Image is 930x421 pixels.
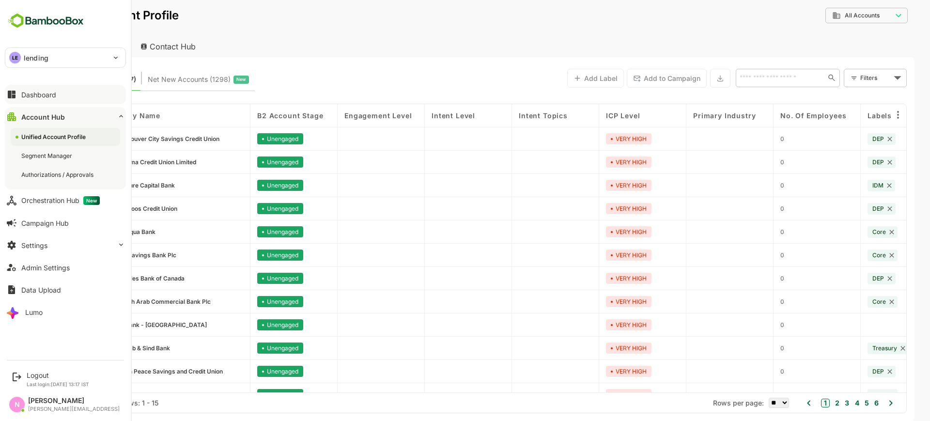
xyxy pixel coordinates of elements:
[15,10,145,21] p: Unified Account Profile
[572,319,618,330] div: VERY HIGH
[676,69,697,88] button: Export the selected data as CSV
[787,399,796,407] button: 1
[223,156,269,168] div: Unengaged
[223,296,269,307] div: Unengaged
[825,68,873,88] div: Filters
[99,36,170,57] div: Contact Hub
[83,251,142,259] span: OneSavings Bank Plc
[572,226,618,237] div: VERY HIGH
[9,52,21,63] div: LE
[5,280,126,299] button: Data Upload
[28,406,120,412] div: [PERSON_NAME][EMAIL_ADDRESS]
[223,111,289,120] span: B2 Account Stage
[746,368,750,375] span: 0
[834,389,864,401] div: Core
[828,398,835,408] button: 5
[68,111,126,120] span: Company name
[838,205,850,212] span: DEP
[746,321,750,328] span: 0
[572,343,618,354] div: VERY HIGH
[834,226,864,238] div: Core
[838,298,852,305] span: Core
[485,111,534,120] span: Intent Topics
[29,73,102,86] span: Known accounts you’ve identified to target - imported from CRM, Offline upload, or promoted from ...
[572,249,618,261] div: VERY HIGH
[572,296,618,307] div: VERY HIGH
[83,321,173,328] span: Citibank - UK
[838,368,850,375] span: DEP
[834,180,861,191] div: IDM
[223,273,269,284] div: Unengaged
[223,133,269,144] div: Unengaged
[838,398,845,408] button: 6
[83,228,122,235] span: Umpqua Bank
[5,12,87,30] img: BambooboxFullLogoMark.5f36c76dfaba33ec1ec1367b70bb1252.svg
[114,73,215,86] div: Newly surfaced ICP-fit accounts from Intent, Website, LinkedIn, and other engagement signals.
[310,111,378,120] span: Engagement Level
[593,69,673,88] button: Add to Campaign
[679,399,730,407] span: Rows per page:
[791,6,874,25] div: All Accounts
[21,91,56,99] div: Dashboard
[746,275,750,282] span: 0
[27,371,89,379] div: Logout
[223,343,269,354] div: Unengaged
[746,182,750,189] span: 0
[83,368,189,375] span: North Peace Savings and Credit Union
[746,158,750,166] span: 0
[223,366,269,377] div: Unengaged
[746,298,750,305] span: 0
[5,191,126,210] button: Orchestration HubNew
[533,69,590,88] button: Add Label
[834,296,864,308] div: Core
[223,203,269,214] div: Unengaged
[572,133,618,144] div: VERY HIGH
[819,398,825,408] button: 4
[826,73,857,83] div: Filters
[83,205,143,212] span: Osoyoos Credit Union
[838,391,852,398] span: Core
[21,171,95,179] div: Authorizations / Approvals
[5,48,125,67] div: LElending
[808,398,815,408] button: 3
[572,111,606,120] span: ICP Level
[5,302,126,322] button: Lumo
[223,319,269,330] div: Unengaged
[746,228,750,235] span: 0
[838,158,850,166] span: DEP
[5,213,126,233] button: Campaign Hub
[746,391,750,398] span: 0
[83,298,177,305] span: British Arab Commercial Bank Plc
[572,203,618,214] div: VERY HIGH
[15,36,95,57] div: Account Hub
[838,251,852,259] span: Core
[572,180,618,191] div: VERY HIGH
[21,286,61,294] div: Data Upload
[25,308,43,316] div: Lumo
[834,249,864,261] div: Core
[834,343,875,354] div: Treasury
[21,133,88,141] div: Unified Account Profile
[572,366,618,377] div: VERY HIGH
[5,107,126,126] button: Account Hub
[746,135,750,142] span: 0
[223,180,269,191] div: Unengaged
[838,275,850,282] span: DEP
[27,381,89,387] p: Last login: [DATE] 13:17 IST
[834,366,862,377] div: DEP
[83,158,162,166] span: Parama Credit Union Limited
[834,111,858,120] span: Labels
[838,344,863,352] span: Treasury
[838,228,852,235] span: Core
[83,275,151,282] span: Peoples Bank of Canada
[29,399,124,407] div: Total Rows: 617 | Rows: 1 - 15
[834,203,862,215] div: DEP
[21,113,65,121] div: Account Hub
[114,73,197,86] span: Net New Accounts ( 1298 )
[223,249,269,261] div: Unengaged
[798,11,858,20] div: All Accounts
[746,251,750,259] span: 0
[21,264,70,272] div: Admin Settings
[834,273,862,284] div: DEP
[24,53,48,63] p: lending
